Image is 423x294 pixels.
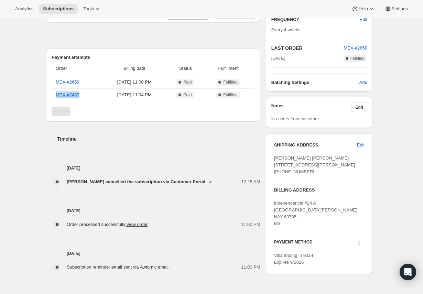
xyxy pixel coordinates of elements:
[355,105,363,110] span: Edit
[400,264,416,280] div: Open Intercom Messenger
[271,27,301,32] span: Every 4 weeks
[274,155,355,174] span: [PERSON_NAME] [PERSON_NAME] [STREET_ADDRESS][PERSON_NAME] [PHONE_NUMBER]
[43,6,74,12] span: Subscriptions
[126,222,148,227] a: View order
[67,222,148,227] span: Order processed successfully.
[353,140,369,151] button: Edit
[274,200,357,226] span: Independencia #24 A [GEOGRAPHIC_DATA][PERSON_NAME] NAY 63735 MX
[357,142,365,149] span: Edit
[104,65,165,72] span: Billing date
[46,207,260,214] h4: [DATE]
[347,4,379,14] button: Help
[206,65,250,72] span: Fulfillment
[52,107,255,116] nav: Pagination
[46,250,260,257] h4: [DATE]
[79,4,105,14] button: Tools
[271,102,351,112] h3: Notes
[15,6,33,12] span: Analytics
[56,79,79,85] a: MEX-#2659
[344,45,367,51] a: MEX-#2659
[391,6,408,12] span: Settings
[67,264,170,270] span: Subscription reminder email sent via Awtomic email.
[355,77,371,88] button: Add
[344,45,367,52] button: MEX-#2659
[52,54,255,61] h2: Payment attempts
[271,16,360,23] h2: FREQUENCY
[183,92,192,98] span: Paid
[351,102,367,112] button: Edit
[359,79,367,86] span: Add
[241,221,260,228] span: 11:00 PM
[104,91,165,98] span: [DATE] · 11:04 PM
[241,178,260,185] span: 12:15 AM
[241,264,260,271] span: 11:00 PM
[223,92,237,98] span: Fulfilled
[83,6,94,12] span: Tools
[104,79,165,86] span: [DATE] · 11:00 PM
[271,116,319,121] span: No notes from customer
[274,142,357,149] h3: SHIPPING ADDRESS
[223,79,237,85] span: Fulfilled
[67,178,207,185] span: [PERSON_NAME] cancelled the subscription via Customer Portal.
[11,4,37,14] button: Analytics
[271,79,359,86] h6: Batching Settings
[46,165,260,172] h4: [DATE]
[183,79,192,85] span: Paid
[52,61,102,76] th: Order
[274,187,365,194] h3: BILLING ADDRESS
[380,4,412,14] button: Settings
[274,253,313,265] span: Visa ending in 9314 Expires 9/2026
[356,14,371,25] button: Edit
[56,92,79,97] a: MEX-#2487
[274,239,313,249] h3: PAYMENT METHOD
[271,45,344,52] h2: LAST ORDER
[169,65,202,72] span: Status
[271,55,285,62] span: [DATE]
[57,135,260,142] h2: Timeline
[350,56,365,61] span: Fulfilled
[39,4,78,14] button: Subscriptions
[358,6,368,12] span: Help
[67,178,214,185] button: [PERSON_NAME] cancelled the subscription via Customer Portal.
[360,16,367,23] span: Edit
